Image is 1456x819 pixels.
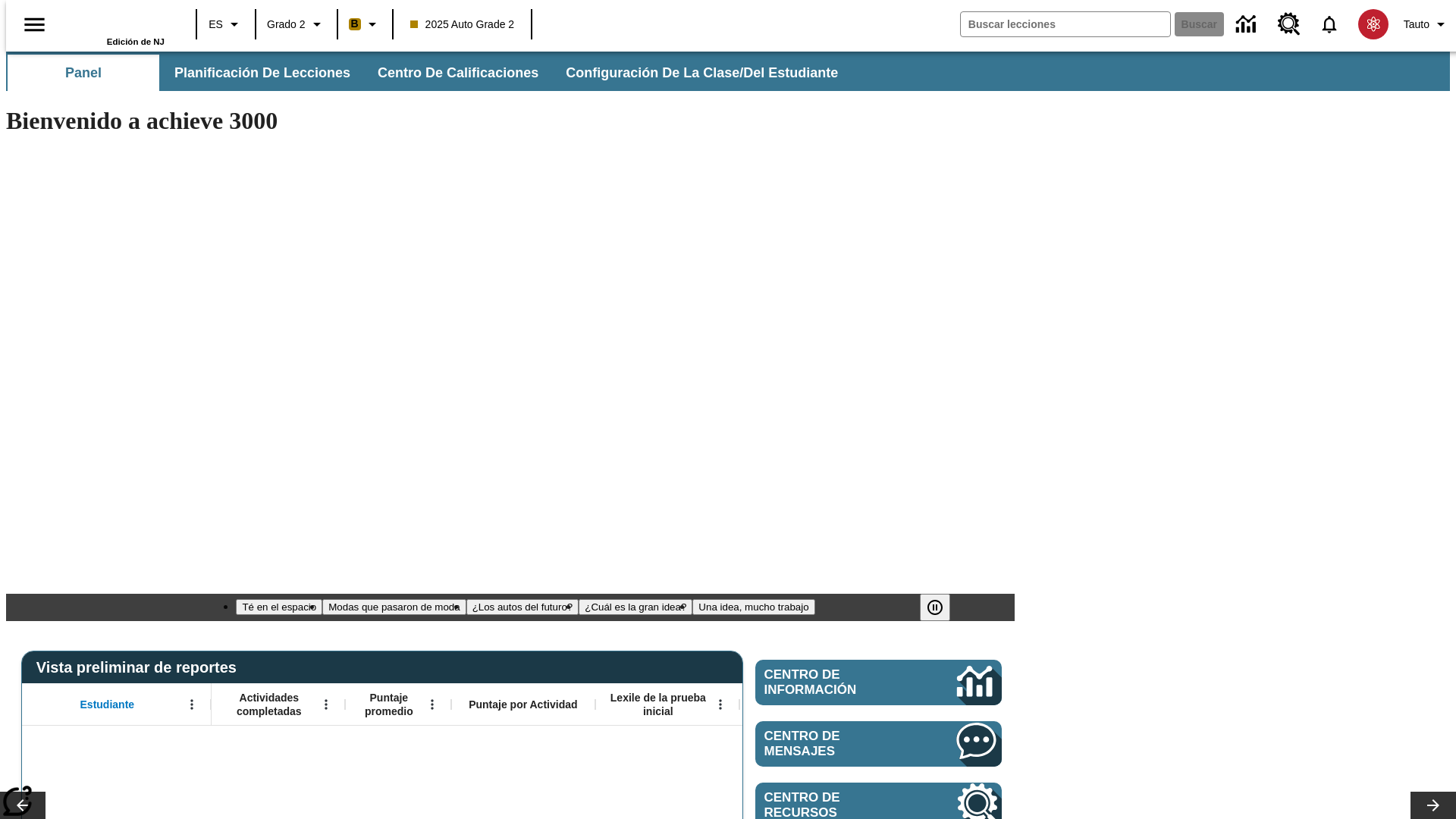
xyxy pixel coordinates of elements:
[8,55,159,91] button: Panel
[236,599,322,615] button: Diapositiva 1 Té en el espacio
[351,14,359,33] span: B
[107,37,165,46] span: Edición de NJ
[566,64,838,82] span: Configuración de la clase/del estudiante
[579,599,692,615] button: Diapositiva 4 ¿Cuál es la gran idea?
[961,12,1170,36] input: Buscar campo
[603,691,714,718] span: Lexile de la prueba inicial
[6,52,1450,91] div: Subbarra de navegación
[1398,11,1456,38] button: Perfil/Configuración
[1349,5,1398,44] button: Escoja un nuevo avatar
[219,691,319,718] span: Actividades completadas
[162,55,362,91] button: Planificación de lecciones
[66,7,165,37] a: Portada
[1358,9,1389,39] img: avatar image
[764,667,906,698] span: Centro de información
[366,55,551,91] button: Centro de calificaciones
[202,11,250,38] button: Lenguaje: ES, Selecciona un idioma
[1310,5,1349,44] a: Notificaciones
[410,17,515,33] span: 2025 Auto Grade 2
[353,691,425,718] span: Puntaje promedio
[6,55,852,91] div: Subbarra de navegación
[261,11,332,38] button: Grado: Grado 2, Elige un grado
[174,64,350,82] span: Planificación de lecciones
[421,693,444,716] button: Abrir menú
[1404,17,1429,33] span: Tauto
[469,698,577,711] span: Puntaje por Actividad
[180,693,203,716] button: Abrir menú
[12,2,57,47] button: Abrir el menú lateral
[1410,792,1456,819] button: Carrusel de lecciones, seguir
[709,693,732,716] button: Abrir menú
[322,599,466,615] button: Diapositiva 2 Modas que pasaron de moda
[764,729,912,759] span: Centro de mensajes
[378,64,538,82] span: Centro de calificaciones
[466,599,579,615] button: Diapositiva 3 ¿Los autos del futuro?
[209,17,223,33] span: ES
[343,11,388,38] button: Boost El color de la clase es anaranjado claro. Cambiar el color de la clase.
[315,693,337,716] button: Abrir menú
[36,659,244,676] span: Vista preliminar de reportes
[755,721,1002,767] a: Centro de mensajes
[1227,4,1269,45] a: Centro de información
[6,107,1015,135] h1: Bienvenido a achieve 3000
[80,698,135,711] span: Estudiante
[692,599,814,615] button: Diapositiva 5 Una idea, mucho trabajo
[920,594,965,621] div: Pausar
[554,55,850,91] button: Configuración de la clase/del estudiante
[755,660,1002,705] a: Centro de información
[66,5,165,46] div: Portada
[1269,4,1310,45] a: Centro de recursos, Se abrirá en una pestaña nueva.
[267,17,306,33] span: Grado 2
[920,594,950,621] button: Pausar
[65,64,102,82] span: Panel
